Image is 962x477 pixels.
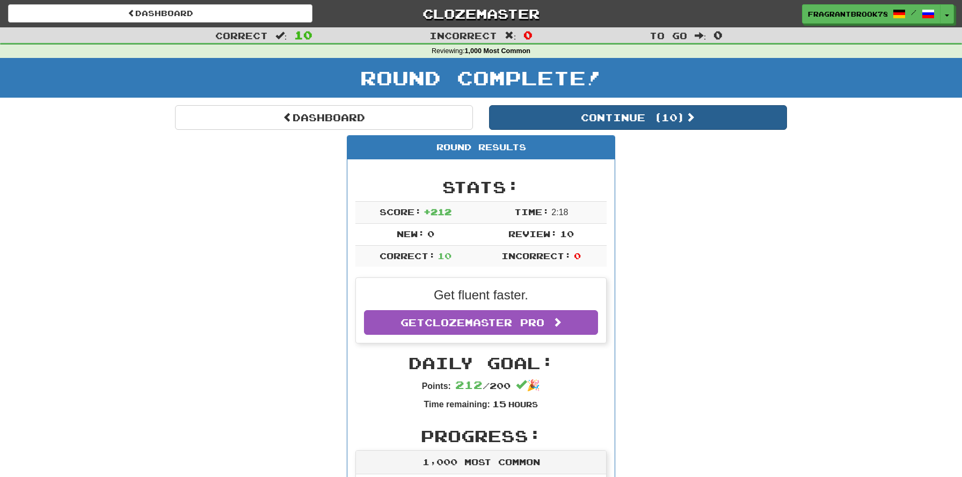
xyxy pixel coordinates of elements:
span: Incorrect: [501,251,571,261]
span: 🎉 [516,379,540,391]
a: Dashboard [8,4,312,23]
div: 1,000 Most Common [356,451,606,474]
a: GetClozemaster Pro [364,310,598,335]
span: : [275,31,287,40]
button: Continue (10) [489,105,787,130]
small: Hours [508,400,538,409]
span: New: [397,229,425,239]
span: 0 [574,251,581,261]
span: 0 [523,28,533,41]
span: 15 [492,399,506,409]
strong: Time remaining: [424,400,490,409]
a: Dashboard [175,105,473,130]
a: FragrantBrook7849 / [802,4,941,24]
span: 0 [713,28,723,41]
h2: Daily Goal: [355,354,607,372]
span: 10 [438,251,451,261]
span: Score: [380,207,421,217]
span: : [695,31,706,40]
span: Incorrect [429,30,497,41]
span: 10 [560,229,574,239]
h2: Stats: [355,178,607,196]
strong: 1,000 Most Common [465,47,530,55]
span: Clozemaster Pro [425,317,544,328]
a: Clozemaster [329,4,633,23]
span: / [911,9,916,16]
p: Get fluent faster. [364,286,598,304]
span: 0 [427,229,434,239]
span: : [505,31,516,40]
span: 10 [294,28,312,41]
h1: Round Complete! [4,67,958,89]
div: Round Results [347,136,615,159]
span: Correct: [380,251,435,261]
strong: Points: [422,381,451,391]
span: Correct [215,30,268,41]
span: + 212 [424,207,451,217]
span: Review: [508,229,557,239]
span: FragrantBrook7849 [808,9,887,19]
span: 2 : 18 [551,208,568,217]
span: 212 [455,378,483,391]
span: Time: [514,207,549,217]
span: / 200 [455,380,511,391]
h2: Progress: [355,427,607,445]
span: To go [650,30,687,41]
